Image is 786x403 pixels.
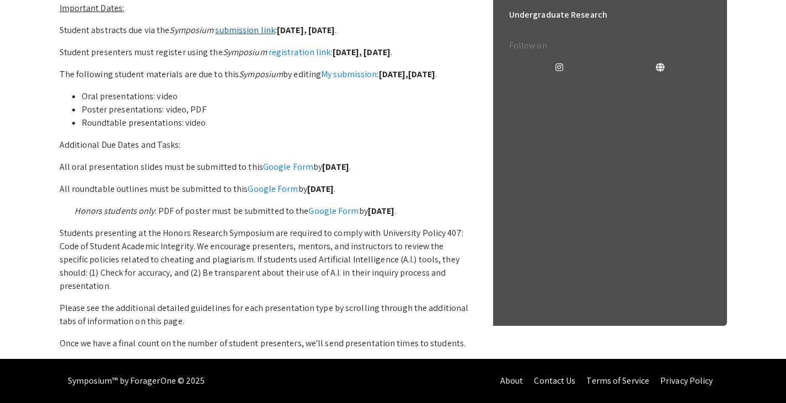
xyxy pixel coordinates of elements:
u: Important Dates: [60,2,125,14]
a: registration link [269,46,331,58]
a: About [500,375,523,386]
em: Symposium [223,46,267,58]
strong: [DATE], [379,68,409,80]
p: Once we have a final count on the number of student presenters, we'll send presentation times to ... [60,337,473,350]
li: Poster presentations: video, PDF [82,103,473,116]
a: Google Form [248,183,298,195]
li: Roundtable presentations: video [82,116,473,130]
strong: [DATE] [408,68,435,80]
p: All oral presentation slides must be submitted to this by . [60,160,473,174]
em: Honors students only [74,205,154,217]
strong: [DATE], [333,46,362,58]
em: Symposium [239,68,283,80]
span: Oral presentations: video [82,90,178,102]
iframe: Chat [8,353,47,395]
a: My submission [321,68,377,80]
div: Symposium™ by ForagerOne © 2025 [68,359,205,403]
strong: [DATE], [277,24,307,36]
a: submission link [215,24,275,36]
p: Students presenting at the Honors Research Symposium are required to comply with University Polic... [60,227,473,293]
a: Privacy Policy [660,375,713,386]
strong: [DATE] [322,161,349,173]
p: Please see the additional detailed guidelines for each presentation type by scrolling through the... [60,302,473,328]
a: Terms of Service [586,375,649,386]
a: Google Form [308,205,359,217]
strong: [DATE] [307,183,334,195]
em: Symposium [169,24,213,36]
strong: [DATE] [363,46,391,58]
p: : PDF of poster must be submitted to the by . [60,205,473,218]
p: The following student materials are due to this by editing : . [60,68,473,81]
p: Additional Due Dates and Tasks: [60,138,473,152]
p: Student presenters must register using the : . [60,46,473,59]
a: Contact Us [534,375,575,386]
strong: [DATE] [368,205,395,217]
strong: [DATE] [308,24,335,36]
a: Google Form [263,161,313,173]
p: Student abstracts due via the : . [60,24,473,37]
p: Follow on [509,39,711,52]
p: All roundtable outlines must be submitted to this by . [60,182,473,196]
